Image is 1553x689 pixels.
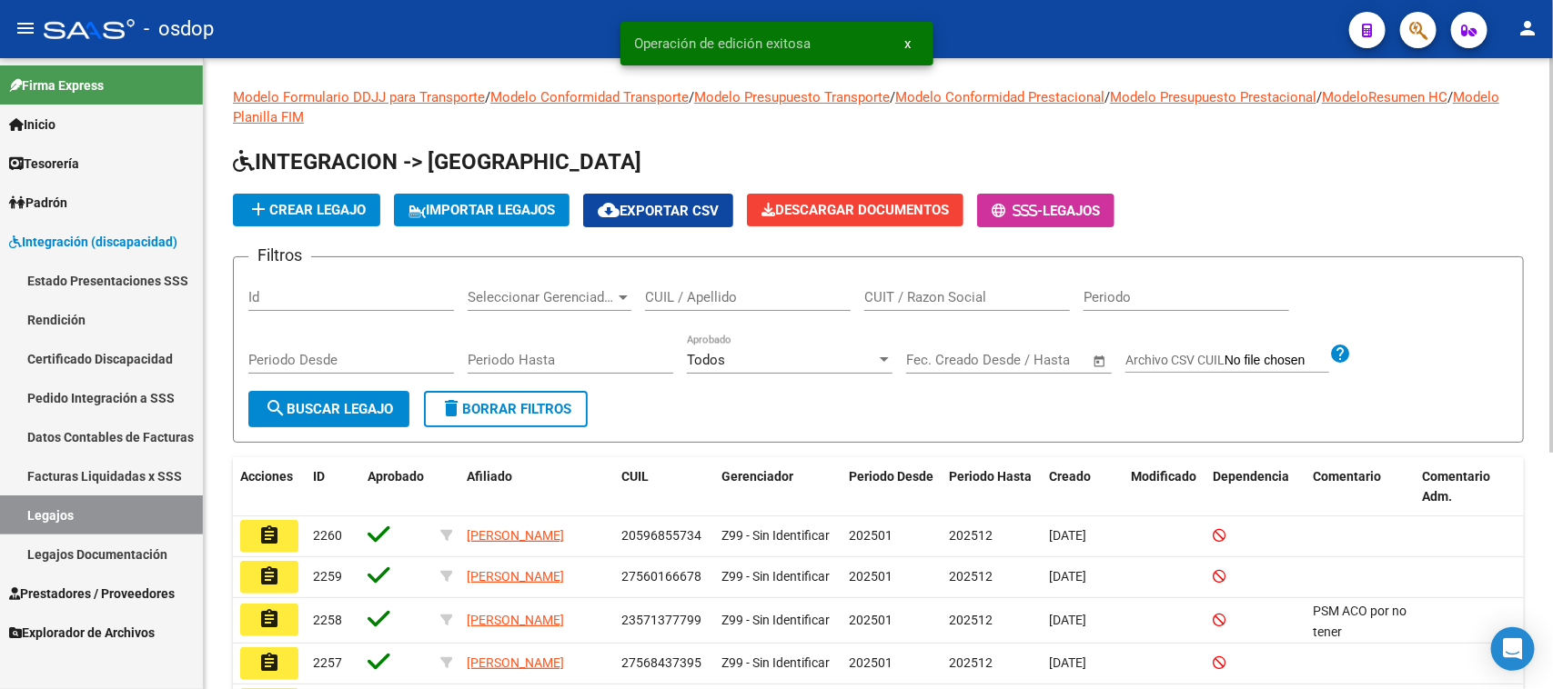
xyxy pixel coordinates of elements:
span: 202501 [849,528,892,543]
span: Legajos [1043,203,1100,219]
mat-icon: cloud_download [598,199,620,221]
a: Modelo Presupuesto Transporte [694,89,890,105]
h3: Filtros [248,243,311,268]
span: Seleccionar Gerenciador [468,289,615,305]
mat-icon: assignment [258,524,280,546]
span: 202512 [949,528,993,543]
mat-icon: menu [15,17,36,39]
button: Open calendar [1090,351,1111,372]
datatable-header-cell: Comentario [1306,457,1415,517]
span: Aprobado [368,469,424,484]
button: IMPORTAR LEGAJOS [394,194,570,226]
span: [DATE] [1049,655,1086,670]
span: Comentario [1313,469,1381,484]
span: 20596855734 [621,528,701,543]
span: 202512 [949,655,993,670]
span: - [992,203,1043,219]
span: Modificado [1131,469,1196,484]
span: 2259 [313,569,342,584]
span: Z99 - Sin Identificar [721,655,830,670]
button: -Legajos [977,194,1114,227]
span: IMPORTAR LEGAJOS [408,202,555,218]
datatable-header-cell: Periodo Desde [842,457,942,517]
span: Dependencia [1213,469,1289,484]
a: Modelo Conformidad Transporte [490,89,689,105]
datatable-header-cell: Periodo Hasta [942,457,1042,517]
span: Z99 - Sin Identificar [721,569,830,584]
span: 2258 [313,613,342,627]
span: Inicio [9,115,55,135]
span: 27560166678 [621,569,701,584]
datatable-header-cell: Comentario Adm. [1415,457,1524,517]
input: Archivo CSV CUIL [1225,353,1329,369]
span: Acciones [240,469,293,484]
span: Z99 - Sin Identificar [721,613,830,627]
mat-icon: add [247,198,269,220]
span: ID [313,469,325,484]
mat-icon: help [1329,343,1351,364]
input: Fecha inicio [906,352,980,368]
span: Firma Express [9,75,104,95]
span: 202512 [949,569,993,584]
mat-icon: person [1517,17,1538,39]
span: [DATE] [1049,613,1086,627]
span: 202501 [849,569,892,584]
span: Comentario Adm. [1422,469,1490,504]
span: 202501 [849,655,892,670]
span: Tesorería [9,154,79,174]
span: PSM ACO por no tener colegiatura en Santa Fé [1313,604,1436,680]
span: INTEGRACION -> [GEOGRAPHIC_DATA] [233,149,641,175]
span: Explorador de Archivos [9,623,155,643]
button: Exportar CSV [583,194,733,227]
button: Buscar Legajo [248,391,409,427]
span: 2260 [313,528,342,543]
datatable-header-cell: CUIL [614,457,714,517]
button: Crear Legajo [233,194,380,226]
mat-icon: delete [440,397,462,419]
datatable-header-cell: ID [306,457,360,517]
mat-icon: assignment [258,652,280,674]
span: [DATE] [1049,528,1086,543]
span: Afiliado [467,469,512,484]
span: Operación de edición exitosa [635,35,812,53]
span: [PERSON_NAME] [467,655,564,670]
span: Integración (discapacidad) [9,232,177,252]
a: Modelo Formulario DDJJ para Transporte [233,89,485,105]
span: 202501 [849,613,892,627]
span: Prestadores / Proveedores [9,584,175,604]
a: Modelo Conformidad Prestacional [895,89,1104,105]
datatable-header-cell: Aprobado [360,457,433,517]
span: x [905,35,912,52]
span: 2257 [313,655,342,670]
span: CUIL [621,469,649,484]
span: Gerenciador [721,469,793,484]
span: Descargar Documentos [761,202,949,218]
button: Borrar Filtros [424,391,588,427]
span: Buscar Legajo [265,401,393,417]
span: Archivo CSV CUIL [1125,353,1225,367]
span: Z99 - Sin Identificar [721,528,830,543]
datatable-header-cell: Modificado [1124,457,1205,517]
a: Modelo Presupuesto Prestacional [1110,89,1316,105]
span: [PERSON_NAME] [467,613,564,627]
span: 23571377799 [621,613,701,627]
span: Crear Legajo [247,202,366,218]
datatable-header-cell: Gerenciador [714,457,842,517]
span: Padrón [9,193,67,213]
input: Fecha fin [996,352,1084,368]
mat-icon: search [265,397,287,419]
button: x [891,27,926,60]
datatable-header-cell: Acciones [233,457,306,517]
datatable-header-cell: Dependencia [1205,457,1306,517]
a: ModeloResumen HC [1322,89,1447,105]
span: [PERSON_NAME] [467,528,564,543]
datatable-header-cell: Creado [1042,457,1124,517]
span: Creado [1049,469,1091,484]
span: - osdop [144,9,214,49]
span: [DATE] [1049,569,1086,584]
button: Descargar Documentos [747,194,963,226]
mat-icon: assignment [258,608,280,630]
span: Periodo Desde [849,469,933,484]
span: Periodo Hasta [949,469,1032,484]
span: [PERSON_NAME] [467,569,564,584]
